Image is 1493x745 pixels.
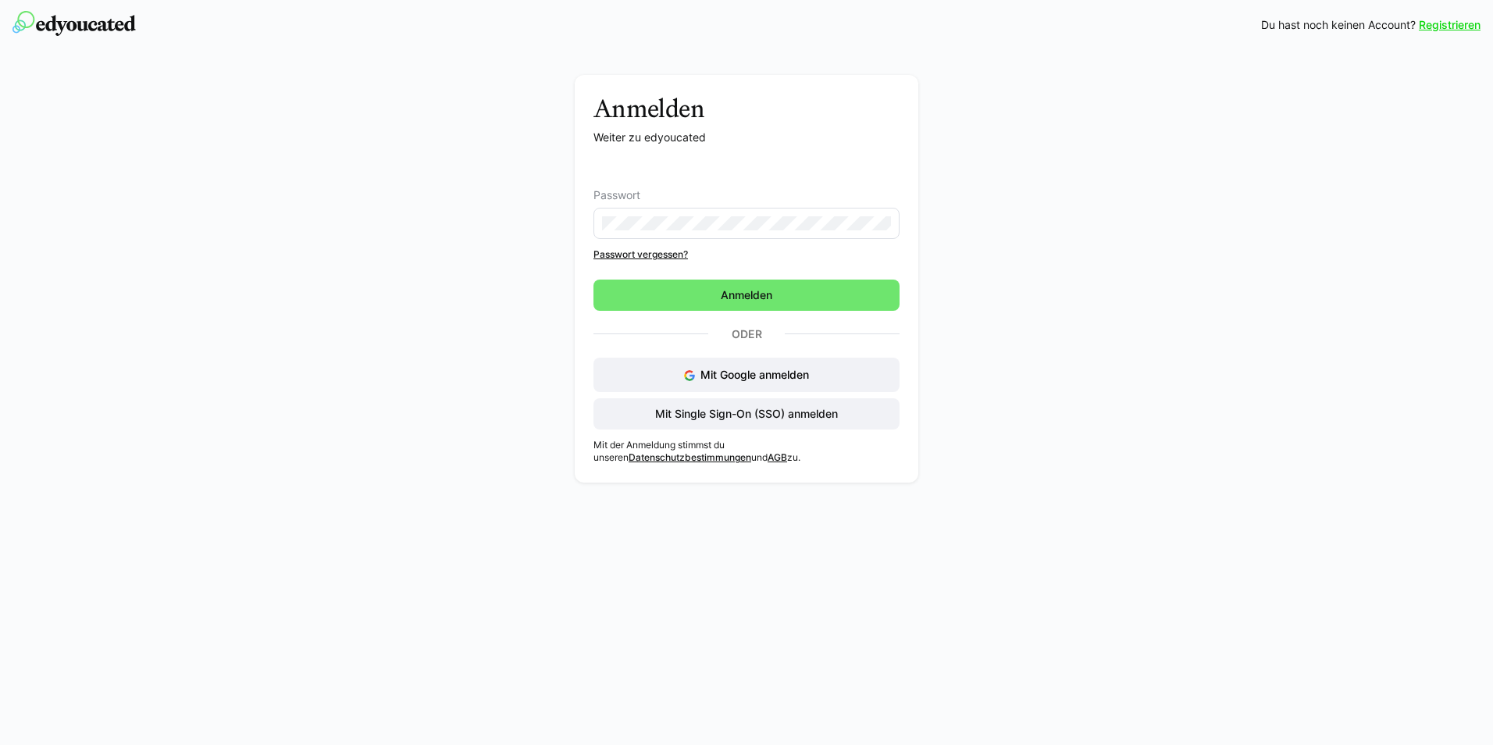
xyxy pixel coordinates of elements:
[593,280,900,311] button: Anmelden
[700,368,809,381] span: Mit Google anmelden
[1261,17,1416,33] span: Du hast noch keinen Account?
[718,287,775,303] span: Anmelden
[593,189,640,201] span: Passwort
[12,11,136,36] img: edyoucated
[593,94,900,123] h3: Anmelden
[629,451,751,463] a: Datenschutzbestimmungen
[593,439,900,464] p: Mit der Anmeldung stimmst du unseren und zu.
[768,451,787,463] a: AGB
[708,323,785,345] p: Oder
[593,358,900,392] button: Mit Google anmelden
[1419,17,1481,33] a: Registrieren
[593,248,900,261] a: Passwort vergessen?
[593,130,900,145] p: Weiter zu edyoucated
[653,406,840,422] span: Mit Single Sign-On (SSO) anmelden
[593,398,900,430] button: Mit Single Sign-On (SSO) anmelden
